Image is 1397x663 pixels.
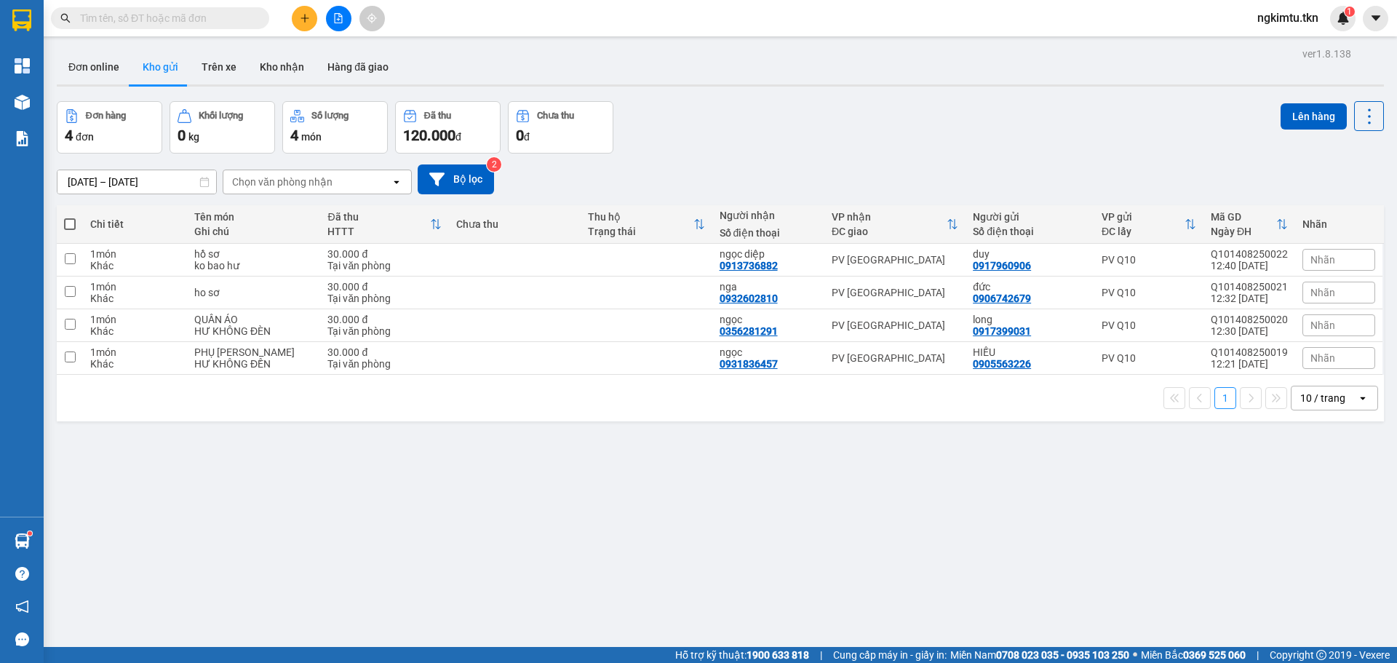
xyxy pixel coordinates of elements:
[1310,319,1335,331] span: Nhãn
[1211,346,1288,358] div: Q101408250019
[487,157,501,172] sup: 2
[1300,391,1345,405] div: 10 / trang
[832,226,947,237] div: ĐC giao
[290,127,298,144] span: 4
[1257,647,1259,663] span: |
[973,260,1031,271] div: 0917960906
[832,319,958,331] div: PV [GEOGRAPHIC_DATA]
[832,287,958,298] div: PV [GEOGRAPHIC_DATA]
[675,647,809,663] span: Hỗ trợ kỹ thuật:
[424,111,451,121] div: Đã thu
[1211,358,1288,370] div: 12:21 [DATE]
[28,531,32,536] sup: 1
[720,210,817,221] div: Người nhận
[320,205,449,244] th: Toggle SortBy
[327,281,442,293] div: 30.000 đ
[455,131,461,143] span: đ
[720,248,817,260] div: ngọc diệp
[333,13,343,23] span: file-add
[996,649,1129,661] strong: 0708 023 035 - 0935 103 250
[1133,652,1137,658] span: ⚪️
[1211,293,1288,304] div: 12:32 [DATE]
[391,176,402,188] svg: open
[1363,6,1388,31] button: caret-down
[508,101,613,154] button: Chưa thu0đ
[90,346,180,358] div: 1 món
[418,164,494,194] button: Bộ lọc
[973,226,1087,237] div: Số điện thoại
[326,6,351,31] button: file-add
[90,314,180,325] div: 1 món
[1094,205,1203,244] th: Toggle SortBy
[1102,287,1196,298] div: PV Q10
[57,101,162,154] button: Đơn hàng4đơn
[1357,392,1369,404] svg: open
[973,293,1031,304] div: 0906742679
[973,314,1087,325] div: long
[15,600,29,614] span: notification
[1310,287,1335,298] span: Nhãn
[720,293,778,304] div: 0932602810
[90,325,180,337] div: Khác
[820,647,822,663] span: |
[1141,647,1246,663] span: Miền Bắc
[65,127,73,144] span: 4
[720,260,778,271] div: 0913736882
[194,287,313,298] div: ho sơ
[1347,7,1352,17] span: 1
[395,101,501,154] button: Đã thu120.000đ
[76,131,94,143] span: đơn
[232,175,333,189] div: Chọn văn phòng nhận
[248,49,316,84] button: Kho nhận
[90,260,180,271] div: Khác
[300,13,310,23] span: plus
[170,101,275,154] button: Khối lượng0kg
[1211,211,1276,223] div: Mã GD
[747,649,809,661] strong: 1900 633 818
[90,358,180,370] div: Khác
[90,293,180,304] div: Khác
[194,325,313,337] div: HƯ KHÔNG ĐÈN
[1102,211,1185,223] div: VP gửi
[194,314,313,325] div: QUẦN ÁO
[1214,387,1236,409] button: 1
[720,227,817,239] div: Số điện thoại
[86,111,126,121] div: Đơn hàng
[316,49,400,84] button: Hàng đã giao
[524,131,530,143] span: đ
[327,260,442,271] div: Tại văn phòng
[194,211,313,223] div: Tên món
[1211,260,1288,271] div: 12:40 [DATE]
[359,6,385,31] button: aim
[367,13,377,23] span: aim
[1211,281,1288,293] div: Q101408250021
[292,6,317,31] button: plus
[1203,205,1295,244] th: Toggle SortBy
[327,325,442,337] div: Tại văn phòng
[824,205,966,244] th: Toggle SortBy
[1102,254,1196,266] div: PV Q10
[194,248,313,260] div: hồ sơ
[973,281,1087,293] div: đức
[950,647,1129,663] span: Miền Nam
[973,211,1087,223] div: Người gửi
[832,254,958,266] div: PV [GEOGRAPHIC_DATA]
[327,293,442,304] div: Tại văn phòng
[194,358,313,370] div: HƯ KHÔNG ĐỀN
[15,533,30,549] img: warehouse-icon
[720,346,817,358] div: ngọc
[832,211,947,223] div: VP nhận
[1302,218,1375,230] div: Nhãn
[90,248,180,260] div: 1 món
[1302,46,1351,62] div: ver 1.8.138
[15,58,30,74] img: dashboard-icon
[301,131,322,143] span: món
[131,49,190,84] button: Kho gửi
[178,127,186,144] span: 0
[327,314,442,325] div: 30.000 đ
[456,218,573,230] div: Chưa thu
[1211,314,1288,325] div: Q101408250020
[57,49,131,84] button: Đơn online
[188,131,199,143] span: kg
[15,95,30,110] img: warehouse-icon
